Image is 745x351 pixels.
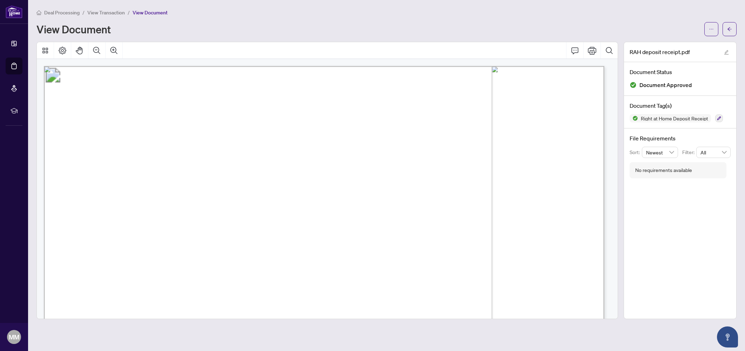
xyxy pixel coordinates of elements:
img: Document Status [630,81,637,88]
li: / [82,8,85,16]
button: Open asap [717,326,738,347]
span: edit [724,50,729,55]
span: arrow-left [727,27,732,32]
span: RAH deposit receipt.pdf [630,48,690,56]
h4: Document Tag(s) [630,101,731,110]
span: View Transaction [87,9,125,16]
span: Deal Processing [44,9,80,16]
span: Document Approved [639,80,692,90]
p: Filter: [682,148,696,156]
span: ellipsis [709,27,714,32]
img: Status Icon [630,114,638,122]
div: No requirements available [635,166,692,174]
li: / [128,8,130,16]
span: All [700,147,726,158]
h1: View Document [36,24,111,35]
p: Sort: [630,148,642,156]
span: View Document [133,9,168,16]
span: Newest [646,147,674,158]
span: Right at Home Deposit Receipt [638,116,711,121]
img: logo [6,5,22,18]
span: MM [9,332,19,342]
h4: File Requirements [630,134,731,143]
span: home [36,10,41,15]
h4: Document Status [630,68,731,76]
